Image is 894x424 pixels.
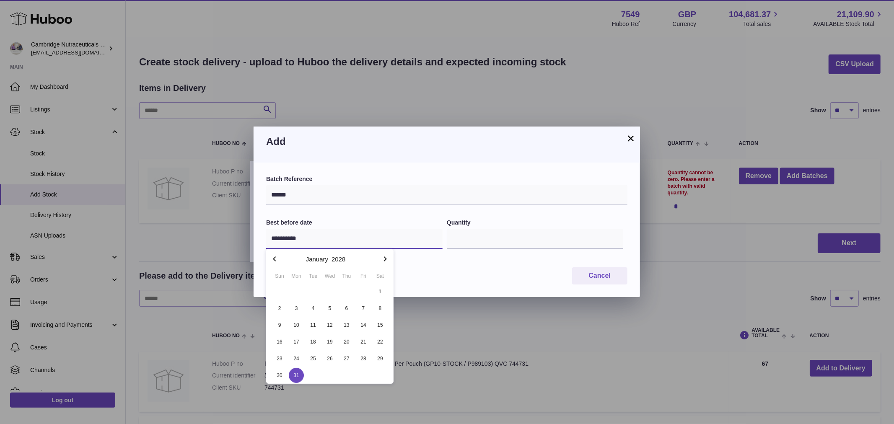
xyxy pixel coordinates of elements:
button: 5 [321,300,338,317]
button: 16 [271,334,288,350]
label: Batch Reference [266,175,627,183]
button: 24 [288,350,305,367]
span: 27 [339,351,354,366]
div: Wed [321,272,338,280]
span: 10 [289,318,304,333]
button: 26 [321,350,338,367]
button: 29 [372,350,389,367]
h3: Add [266,135,627,148]
div: Mon [288,272,305,280]
span: 24 [289,351,304,366]
span: 5 [322,301,337,316]
button: 25 [305,350,321,367]
button: 9 [271,317,288,334]
span: 6 [339,301,354,316]
button: 18 [305,334,321,350]
span: 18 [306,334,321,349]
span: 31 [289,368,304,383]
span: 19 [322,334,337,349]
button: 10 [288,317,305,334]
span: 22 [373,334,388,349]
button: 7 [355,300,372,317]
div: Tue [305,272,321,280]
button: 15 [372,317,389,334]
label: Best before date [266,219,443,227]
button: 17 [288,334,305,350]
button: 2 [271,300,288,317]
button: 3 [288,300,305,317]
button: Cancel [572,267,627,284]
span: 17 [289,334,304,349]
button: 2028 [332,256,345,262]
button: × [626,133,636,143]
span: 21 [356,334,371,349]
button: 8 [372,300,389,317]
button: 4 [305,300,321,317]
span: 13 [339,318,354,333]
button: 14 [355,317,372,334]
button: 27 [338,350,355,367]
span: 14 [356,318,371,333]
span: 3 [289,301,304,316]
span: 26 [322,351,337,366]
span: 2 [272,301,287,316]
button: 22 [372,334,389,350]
div: Thu [338,272,355,280]
span: 20 [339,334,354,349]
span: 25 [306,351,321,366]
span: 7 [356,301,371,316]
button: 21 [355,334,372,350]
div: Sat [372,272,389,280]
button: 6 [338,300,355,317]
span: 30 [272,368,287,383]
button: 30 [271,367,288,384]
button: 23 [271,350,288,367]
button: 12 [321,317,338,334]
button: 19 [321,334,338,350]
span: 28 [356,351,371,366]
div: Fri [355,272,372,280]
button: 20 [338,334,355,350]
button: 28 [355,350,372,367]
span: 11 [306,318,321,333]
span: 1 [373,284,388,299]
button: 31 [288,367,305,384]
span: 12 [322,318,337,333]
span: 4 [306,301,321,316]
span: 15 [373,318,388,333]
span: 23 [272,351,287,366]
span: 29 [373,351,388,366]
span: 9 [272,318,287,333]
span: 8 [373,301,388,316]
button: 11 [305,317,321,334]
label: Quantity [447,219,623,227]
button: 13 [338,317,355,334]
button: 1 [372,283,389,300]
span: 16 [272,334,287,349]
button: January [306,256,328,262]
div: Sun [271,272,288,280]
